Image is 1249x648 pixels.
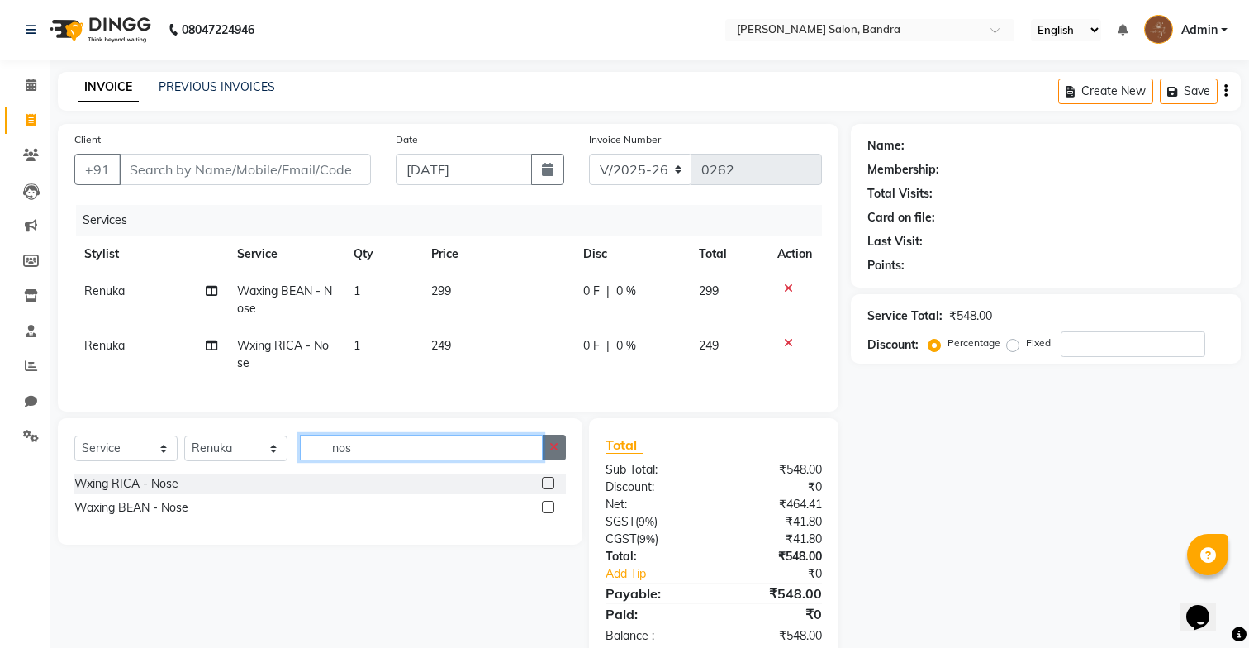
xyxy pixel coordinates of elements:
span: 9% [639,532,655,546]
b: 08047224946 [182,7,254,53]
div: Name: [867,137,905,155]
th: Total [689,236,767,273]
div: Card on file: [867,209,935,226]
span: 0 F [583,283,600,300]
div: ₹41.80 [714,513,834,531]
button: Create New [1058,79,1153,104]
span: 9% [639,515,654,528]
div: Points: [867,257,905,274]
span: 299 [431,283,451,298]
span: 0 % [616,337,636,355]
div: Payable: [593,584,714,603]
input: Search or Scan [300,435,543,460]
span: Wxing RICA - Nose [237,338,329,370]
label: Percentage [947,336,1000,350]
label: Invoice Number [589,132,661,147]
span: 1 [354,338,360,353]
button: Save [1160,79,1218,104]
img: Admin [1144,15,1173,44]
span: Renuka [84,338,125,353]
div: ₹464.41 [714,496,834,513]
th: Qty [344,236,421,273]
div: ( ) [593,531,714,548]
div: ₹0 [734,565,834,583]
div: ₹0 [714,479,834,496]
span: SGST [606,514,635,529]
img: logo [42,7,155,53]
span: 249 [699,338,719,353]
a: PREVIOUS INVOICES [159,79,275,94]
th: Service [227,236,344,273]
div: Discount: [867,336,919,354]
div: Service Total: [867,307,943,325]
div: Last Visit: [867,233,923,250]
div: ₹548.00 [949,307,992,325]
a: Add Tip [593,565,734,583]
div: Wxing RICA - Nose [74,475,178,493]
iframe: chat widget [1180,582,1232,631]
span: Total [606,436,643,454]
th: Disc [573,236,689,273]
span: 0 % [616,283,636,300]
span: 249 [431,338,451,353]
div: ₹0 [714,604,834,624]
div: Membership: [867,161,939,179]
div: ₹548.00 [714,584,834,603]
div: Sub Total: [593,461,714,479]
div: ₹548.00 [714,548,834,565]
div: ( ) [593,513,714,531]
span: Waxing BEAN - Nose [237,283,332,316]
span: CGST [606,531,636,546]
div: Services [76,205,834,236]
div: ₹548.00 [714,461,834,479]
div: Paid: [593,604,714,624]
div: Balance : [593,627,714,645]
div: Discount: [593,479,714,496]
span: 299 [699,283,719,298]
input: Search by Name/Mobile/Email/Code [119,154,371,185]
div: ₹41.80 [714,531,834,548]
span: | [606,283,610,300]
div: Total: [593,548,714,565]
label: Client [74,132,101,147]
span: 0 F [583,337,600,355]
a: INVOICE [78,73,139,102]
label: Date [396,132,418,147]
div: Total Visits: [867,185,933,202]
button: +91 [74,154,121,185]
div: Waxing BEAN - Nose [74,499,188,517]
div: ₹548.00 [714,627,834,645]
th: Action [767,236,822,273]
span: | [606,337,610,355]
span: 1 [354,283,360,298]
div: Net: [593,496,714,513]
th: Price [421,236,572,273]
th: Stylist [74,236,227,273]
span: Renuka [84,283,125,298]
label: Fixed [1026,336,1051,350]
span: Admin [1181,21,1218,39]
